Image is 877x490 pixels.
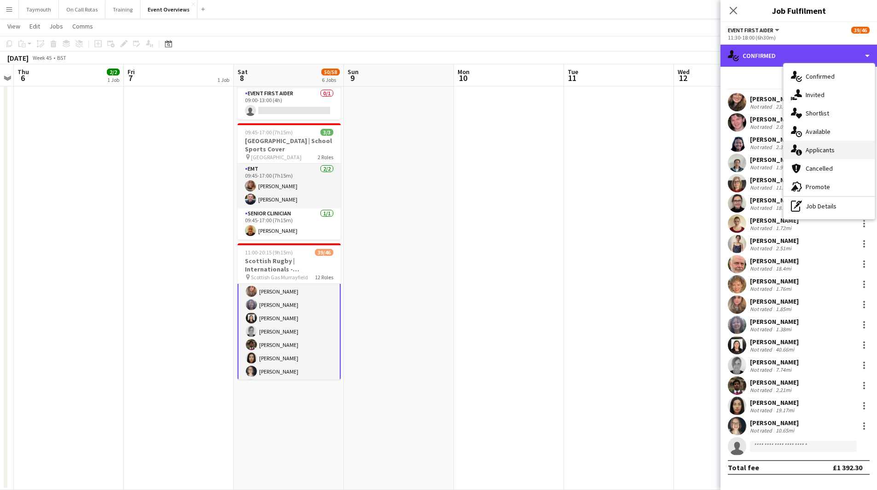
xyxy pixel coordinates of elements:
[774,366,793,373] div: 7.74mi
[29,22,40,30] span: Edit
[678,68,690,76] span: Wed
[728,27,773,34] span: Event First Aider
[245,129,293,136] span: 09:45-17:00 (7h15m)
[750,398,799,407] div: [PERSON_NAME]
[728,27,781,34] button: Event First Aider
[774,407,796,414] div: 19.17mi
[26,20,44,32] a: Edit
[750,184,774,191] div: Not rated
[750,346,774,353] div: Not rated
[774,285,793,292] div: 1.76mi
[238,68,248,76] span: Sat
[750,225,774,231] div: Not rated
[806,146,835,154] span: Applicants
[806,127,831,136] span: Available
[238,137,341,153] h3: [GEOGRAPHIC_DATA] | School Sports Cover
[806,91,825,99] span: Invited
[315,274,333,281] span: 12 Roles
[105,0,140,18] button: Training
[107,76,119,83] div: 1 Job
[750,216,799,225] div: [PERSON_NAME]
[774,326,793,333] div: 1.38mi
[251,274,308,281] span: Scottish Gas Murrayfield
[720,5,877,17] h3: Job Fulfilment
[4,20,24,32] a: View
[750,164,774,171] div: Not rated
[251,154,302,161] span: [GEOGRAPHIC_DATA]
[245,249,293,256] span: 11:00-20:15 (9h15m)
[750,176,799,184] div: [PERSON_NAME]
[774,265,793,272] div: 18.4mi
[217,76,229,83] div: 1 Job
[750,123,774,130] div: Not rated
[750,115,799,123] div: [PERSON_NAME]
[774,103,796,110] div: 23.66mi
[750,317,799,326] div: [PERSON_NAME]
[774,123,793,130] div: 2.01mi
[774,164,793,171] div: 1.93mi
[750,144,774,150] div: Not rated
[7,22,20,30] span: View
[774,204,796,211] div: 18.07mi
[750,245,774,252] div: Not rated
[107,69,120,75] span: 2/2
[318,154,333,161] span: 2 Roles
[774,245,793,252] div: 2.51mi
[16,73,29,83] span: 6
[750,103,774,110] div: Not rated
[750,338,799,346] div: [PERSON_NAME]
[238,123,341,240] app-job-card: 09:45-17:00 (7h15m)3/3[GEOGRAPHIC_DATA] | School Sports Cover [GEOGRAPHIC_DATA]2 RolesEMT2/209:45...
[676,73,690,83] span: 12
[19,0,59,18] button: Taymouth
[49,22,63,30] span: Jobs
[238,243,341,380] app-job-card: 11:00-20:15 (9h15m)39/46Scottish Rugby | Internationals - [GEOGRAPHIC_DATA] v [GEOGRAPHIC_DATA] S...
[774,427,796,434] div: 10.65mi
[774,144,793,150] div: 2.39mi
[750,297,799,306] div: [PERSON_NAME]
[750,427,774,434] div: Not rated
[750,419,799,427] div: [PERSON_NAME]
[348,68,359,76] span: Sun
[238,257,341,273] h3: Scottish Rugby | Internationals - [GEOGRAPHIC_DATA] v [GEOGRAPHIC_DATA]
[720,45,877,67] div: Confirmed
[806,183,830,191] span: Promote
[750,386,774,393] div: Not rated
[728,463,759,472] div: Total fee
[238,164,341,208] app-card-role: EMT2/209:45-17:00 (7h15m)[PERSON_NAME][PERSON_NAME]
[750,285,774,292] div: Not rated
[458,68,470,76] span: Mon
[833,463,862,472] div: £1 392.30
[750,277,799,285] div: [PERSON_NAME]
[750,95,799,103] div: [PERSON_NAME]
[750,407,774,414] div: Not rated
[728,34,870,41] div: 11:30-18:00 (6h30m)
[17,68,29,76] span: Thu
[750,326,774,333] div: Not rated
[315,249,333,256] span: 39/46
[46,20,67,32] a: Jobs
[456,73,470,83] span: 10
[806,164,833,173] span: Cancelled
[568,68,578,76] span: Tue
[784,197,875,215] div: Job Details
[750,265,774,272] div: Not rated
[750,204,774,211] div: Not rated
[126,73,135,83] span: 7
[750,196,799,204] div: [PERSON_NAME]
[774,184,796,191] div: 11.68mi
[806,72,835,81] span: Confirmed
[69,20,97,32] a: Comms
[750,156,849,164] div: [PERSON_NAME] [PERSON_NAME]
[750,378,799,386] div: [PERSON_NAME]
[750,236,799,245] div: [PERSON_NAME]
[750,257,799,265] div: [PERSON_NAME]
[140,0,197,18] button: Event Overviews
[774,306,793,312] div: 1.85mi
[72,22,93,30] span: Comms
[30,54,53,61] span: Week 45
[322,76,339,83] div: 6 Jobs
[238,208,341,240] app-card-role: Senior Clinician1/109:45-17:00 (7h15m)[PERSON_NAME]
[851,27,870,34] span: 39/46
